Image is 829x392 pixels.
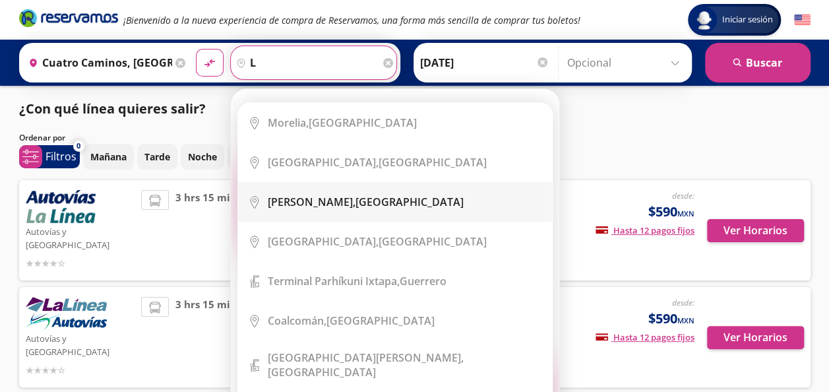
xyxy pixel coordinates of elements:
span: $590 [648,309,694,329]
span: Hasta 12 pagos fijos [596,224,694,236]
b: [GEOGRAPHIC_DATA][PERSON_NAME], [268,350,464,365]
button: Tarde [137,144,177,170]
p: Autovías y [GEOGRAPHIC_DATA] [26,330,135,358]
span: 3 hrs 15 mins [175,297,241,377]
div: [GEOGRAPHIC_DATA] [268,350,542,379]
input: Opcional [567,46,685,79]
div: [GEOGRAPHIC_DATA] [268,234,487,249]
img: Autovías y La Línea [26,297,107,330]
span: 3 hrs 15 mins [175,190,241,271]
em: desde: [672,190,694,201]
b: Morelia, [268,115,309,130]
button: Madrugada [228,144,293,170]
input: Buscar Origen [23,46,172,79]
span: $590 [648,202,694,222]
div: [GEOGRAPHIC_DATA] [268,313,435,328]
b: [GEOGRAPHIC_DATA], [268,234,379,249]
button: 0Filtros [19,145,80,168]
button: Buscar [705,43,811,82]
div: [GEOGRAPHIC_DATA] [268,155,487,170]
p: Noche [188,150,217,164]
small: MXN [677,315,694,325]
button: Ver Horarios [707,326,804,349]
img: Autovías y La Línea [26,190,96,223]
span: Iniciar sesión [717,13,778,26]
p: Filtros [46,148,77,164]
b: [GEOGRAPHIC_DATA], [268,155,379,170]
span: Hasta 12 pagos fijos [596,331,694,343]
button: Mañana [83,144,134,170]
p: Autovías y [GEOGRAPHIC_DATA] [26,223,135,251]
em: desde: [672,297,694,308]
p: ¿Con qué línea quieres salir? [19,99,206,119]
input: Elegir Fecha [420,46,549,79]
input: Buscar Destino [231,46,380,79]
div: [GEOGRAPHIC_DATA] [268,115,417,130]
div: [GEOGRAPHIC_DATA] [268,195,464,209]
em: ¡Bienvenido a la nueva experiencia de compra de Reservamos, una forma más sencilla de comprar tus... [123,14,580,26]
p: Tarde [144,150,170,164]
a: Brand Logo [19,8,118,32]
div: Guerrero [268,274,446,288]
p: Ordenar por [19,132,65,144]
span: 0 [77,141,80,152]
p: Mañana [90,150,127,164]
button: Noche [181,144,224,170]
i: Brand Logo [19,8,118,28]
button: English [794,12,811,28]
b: [PERSON_NAME], [268,195,355,209]
button: Ver Horarios [707,219,804,242]
small: MXN [677,209,694,218]
b: Coalcomán, [268,313,326,328]
b: Terminal Parhíkuni Ixtapa, [268,274,400,288]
